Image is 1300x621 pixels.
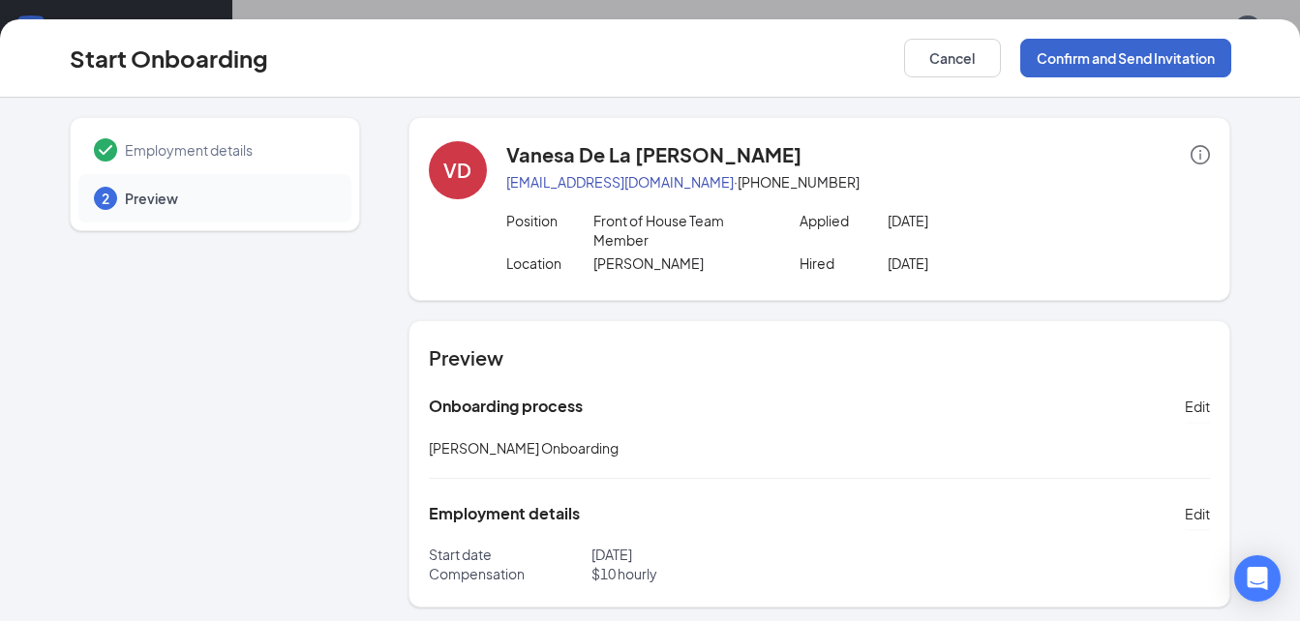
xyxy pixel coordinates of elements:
[904,39,1001,77] button: Cancel
[1185,397,1210,416] span: Edit
[429,564,591,583] p: Compensation
[506,141,801,168] h4: Vanesa De La [PERSON_NAME]
[102,189,109,208] span: 2
[1191,145,1210,164] span: info-circle
[888,253,1064,273] p: [DATE]
[888,211,1064,230] p: [DATE]
[593,211,770,250] p: Front of House Team Member
[1185,391,1210,422] button: Edit
[1020,39,1231,77] button: Confirm and Send Invitation
[800,253,888,273] p: Hired
[591,545,820,564] p: [DATE]
[429,545,591,564] p: Start date
[125,189,332,208] span: Preview
[1185,504,1210,523] span: Edit
[429,396,583,417] h5: Onboarding process
[70,42,268,74] h3: Start Onboarding
[1234,555,1281,602] div: Open Intercom Messenger
[429,503,580,524] h5: Employment details
[443,157,471,184] div: VD
[429,344,1211,371] h4: Preview
[429,439,619,457] span: [PERSON_NAME] Onboarding
[506,173,734,191] a: [EMAIL_ADDRESS][DOMAIN_NAME]
[506,172,1211,192] p: · [PHONE_NUMBER]
[593,253,770,273] p: [PERSON_NAME]
[94,138,117,162] svg: Checkmark
[506,211,594,230] p: Position
[506,253,594,273] p: Location
[800,211,888,230] p: Applied
[591,564,820,583] p: $ 10 hourly
[125,140,332,160] span: Employment details
[1185,498,1210,529] button: Edit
